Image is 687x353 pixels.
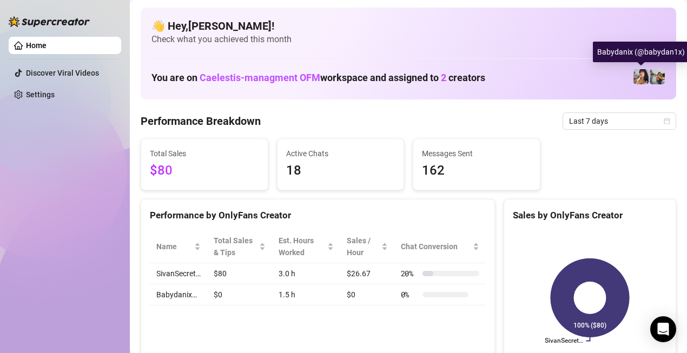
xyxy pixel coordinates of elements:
[150,208,486,223] div: Performance by OnlyFans Creator
[340,230,394,263] th: Sales / Hour
[151,34,665,45] span: Check what you achieved this month
[422,148,531,159] span: Messages Sent
[401,268,418,279] span: 20 %
[347,235,379,258] span: Sales / Hour
[150,161,259,181] span: $80
[544,337,583,345] text: SivanSecret…
[150,148,259,159] span: Total Sales
[340,284,394,305] td: $0
[650,69,665,84] img: SivanSecret
[401,241,471,252] span: Chat Conversion
[569,113,670,129] span: Last 7 days
[513,208,667,223] div: Sales by OnlyFans Creator
[633,69,649,84] img: Babydanix
[286,161,395,181] span: 18
[664,118,670,124] span: calendar
[26,41,47,50] a: Home
[272,263,340,284] td: 3.0 h
[150,284,207,305] td: Babydanix…
[156,241,192,252] span: Name
[441,72,446,83] span: 2
[26,90,55,99] a: Settings
[650,316,676,342] div: Open Intercom Messenger
[207,230,272,263] th: Total Sales & Tips
[9,16,90,27] img: logo-BBDzfeDw.svg
[279,235,325,258] div: Est. Hours Worked
[150,263,207,284] td: SivanSecret…
[207,284,272,305] td: $0
[151,72,485,84] h1: You are on workspace and assigned to creators
[150,230,207,263] th: Name
[401,289,418,301] span: 0 %
[422,161,531,181] span: 162
[394,230,486,263] th: Chat Conversion
[207,263,272,284] td: $80
[272,284,340,305] td: 1.5 h
[200,72,320,83] span: Caelestis-managment OFM
[26,69,99,77] a: Discover Viral Videos
[340,263,394,284] td: $26.67
[151,18,665,34] h4: 👋 Hey, [PERSON_NAME] !
[141,114,261,129] h4: Performance Breakdown
[214,235,257,258] span: Total Sales & Tips
[286,148,395,159] span: Active Chats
